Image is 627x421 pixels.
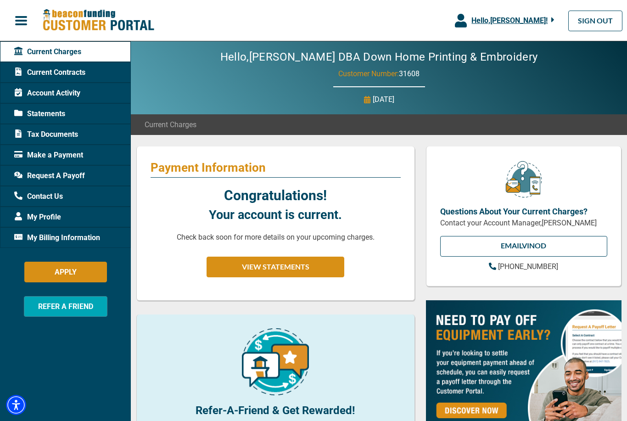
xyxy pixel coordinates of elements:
[471,16,548,25] span: Hello, [PERSON_NAME] !
[6,395,26,415] div: Accessibility Menu
[151,160,401,175] p: Payment Information
[489,261,558,272] a: [PHONE_NUMBER]
[24,296,107,317] button: REFER A FRIEND
[568,11,622,31] a: SIGN OUT
[14,170,85,181] span: Request A Payoff
[14,108,65,119] span: Statements
[151,402,401,419] p: Refer-A-Friend & Get Rewarded!
[498,262,558,271] span: [PHONE_NUMBER]
[145,119,196,130] span: Current Charges
[242,328,309,395] img: refer-a-friend-icon.png
[14,129,78,140] span: Tax Documents
[14,191,63,202] span: Contact Us
[14,67,85,78] span: Current Contracts
[177,232,375,243] p: Check back soon for more details on your upcoming charges.
[14,46,81,57] span: Current Charges
[207,257,344,277] button: VIEW STATEMENTS
[338,69,399,78] span: Customer Number:
[224,185,327,206] p: Congratulations!
[14,212,61,223] span: My Profile
[42,9,154,32] img: Beacon Funding Customer Portal Logo
[14,88,80,99] span: Account Activity
[440,218,607,229] p: Contact your Account Manager, [PERSON_NAME]
[373,94,394,105] p: [DATE]
[14,150,83,161] span: Make a Payment
[24,262,107,282] button: APPLY
[209,206,342,225] p: Your account is current.
[440,205,607,218] p: Questions About Your Current Charges?
[193,51,565,64] h2: Hello, [PERSON_NAME] DBA Down Home Printing & Embroidery
[503,160,544,198] img: customer-service.png
[399,69,420,78] span: 31608
[440,236,607,257] a: EMAILVinod
[14,232,100,243] span: My Billing Information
